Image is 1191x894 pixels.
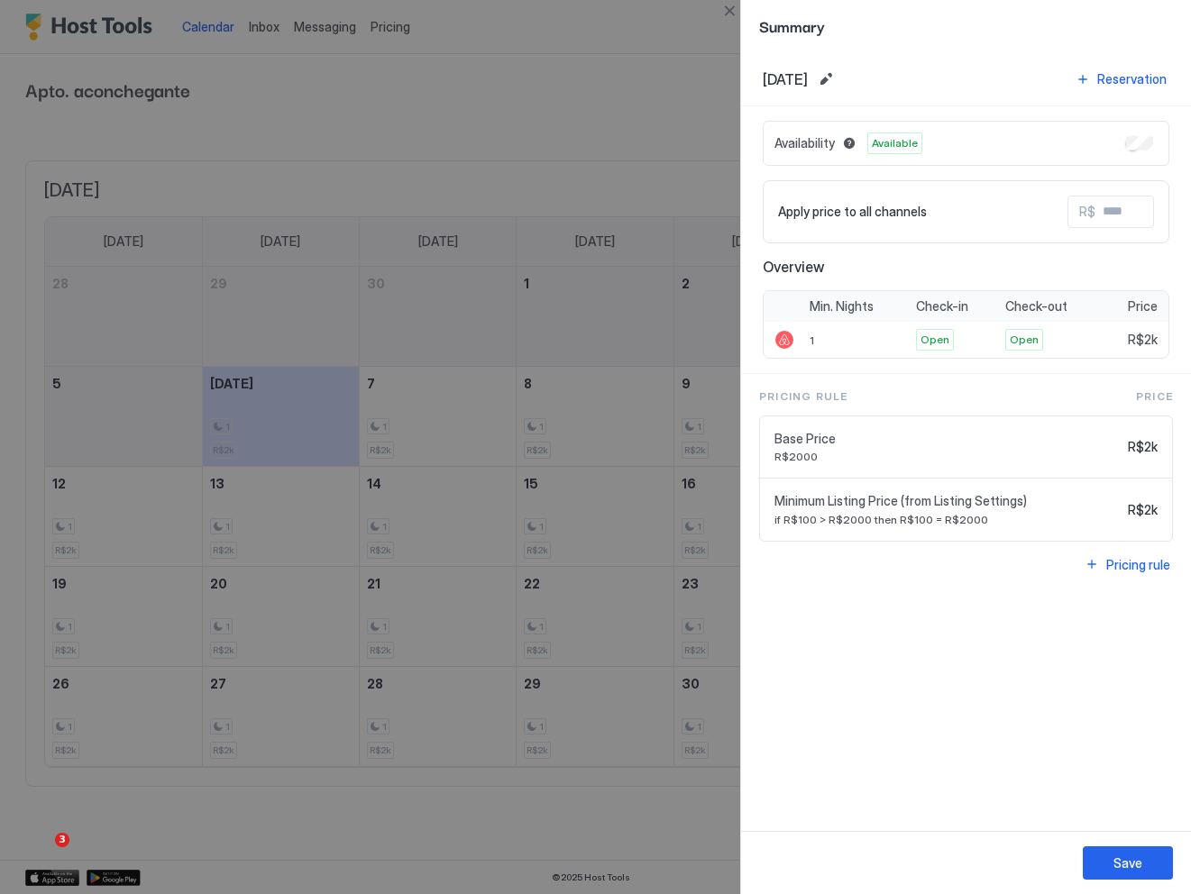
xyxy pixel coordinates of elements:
[838,132,860,154] button: Blocked dates override all pricing rules and remain unavailable until manually unblocked
[18,833,61,876] iframe: Intercom live chat
[916,298,968,315] span: Check-in
[759,388,847,405] span: Pricing Rule
[759,14,1173,37] span: Summary
[1083,846,1173,880] button: Save
[1097,69,1167,88] div: Reservation
[1136,388,1173,405] span: Price
[810,298,874,315] span: Min. Nights
[763,70,808,88] span: [DATE]
[815,68,837,90] button: Edit date range
[1128,502,1158,518] span: R$2k
[872,135,918,151] span: Available
[774,431,1121,447] span: Base Price
[774,450,1121,463] span: R$2000
[810,333,814,347] span: 1
[774,493,1121,509] span: Minimum Listing Price (from Listing Settings)
[1082,552,1173,577] button: Pricing rule
[1128,298,1158,315] span: Price
[1005,298,1067,315] span: Check-out
[55,833,69,847] span: 3
[921,332,949,348] span: Open
[1079,204,1095,220] span: R$
[1073,67,1169,91] button: Reservation
[763,258,1169,276] span: Overview
[774,135,835,151] span: Availability
[774,513,1121,526] span: if R$100 > R$2000 then R$100 = R$2000
[1106,555,1170,574] div: Pricing rule
[1010,332,1039,348] span: Open
[1128,439,1158,455] span: R$2k
[778,204,927,220] span: Apply price to all channels
[1113,853,1142,872] div: Save
[1128,332,1158,348] span: R$2k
